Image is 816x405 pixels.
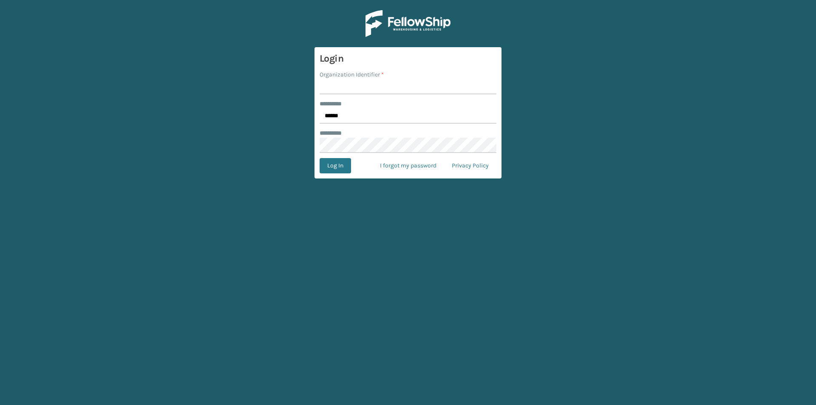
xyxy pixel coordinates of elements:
[320,52,496,65] h3: Login
[320,158,351,173] button: Log In
[444,158,496,173] a: Privacy Policy
[372,158,444,173] a: I forgot my password
[320,70,384,79] label: Organization Identifier
[365,10,450,37] img: Logo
